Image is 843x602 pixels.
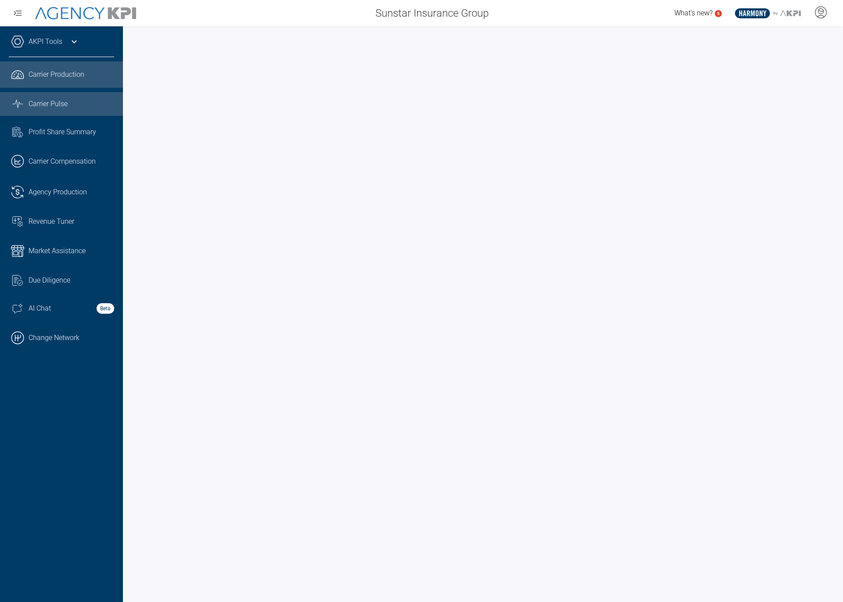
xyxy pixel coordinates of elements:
[375,5,489,21] span: Sunstar Insurance Group
[29,187,87,197] span: Agency Production
[97,303,114,314] strong: Beta
[29,216,74,227] span: Revenue Tuner
[674,9,713,17] span: What's new?
[29,303,51,314] span: AI Chat
[29,127,96,137] span: Profit Share Summary
[35,7,136,20] img: AgencyKPI
[717,11,720,16] text: 5
[29,69,84,80] span: Carrier Production
[29,246,86,256] span: Market Assistance
[29,36,62,47] a: AKPI Tools
[29,156,96,167] span: Carrier Compensation
[29,275,70,286] span: Due Diligence
[715,10,722,17] a: 5
[29,99,68,109] span: Carrier Pulse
